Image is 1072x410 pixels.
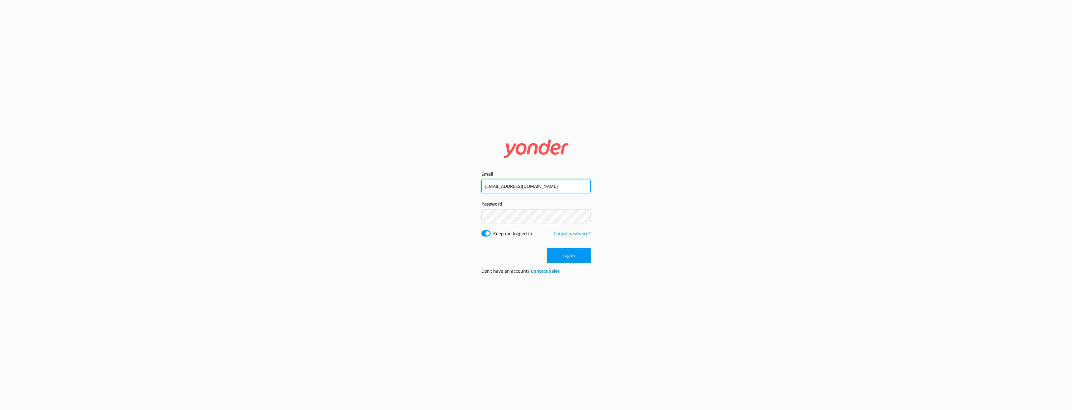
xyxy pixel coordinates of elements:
[547,248,591,263] button: Log in
[481,179,591,193] input: user@emailaddress.com
[493,230,532,237] label: Keep me logged in
[481,171,591,178] label: Email
[578,210,591,222] button: Show password
[554,231,591,237] a: Forgot password?
[481,268,560,275] p: Don’t have an account?
[531,268,560,274] a: Contact Sales
[481,201,591,207] label: Password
